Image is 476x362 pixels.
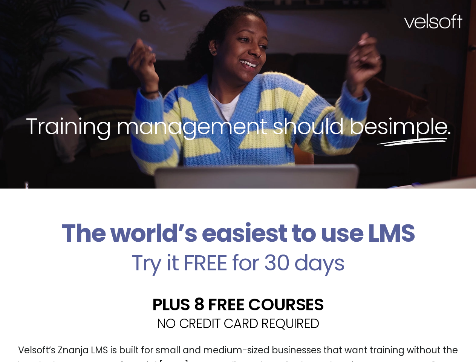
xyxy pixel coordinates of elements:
h2: Training management should be . [14,112,462,141]
span: simple [377,110,447,142]
h2: NO CREDIT CARD REQUIRED [6,317,470,330]
h2: Try it FREE for 30 days [6,252,470,274]
h2: The world’s easiest to use LMS [6,219,470,248]
h2: PLUS 8 FREE COURSES [6,296,470,313]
